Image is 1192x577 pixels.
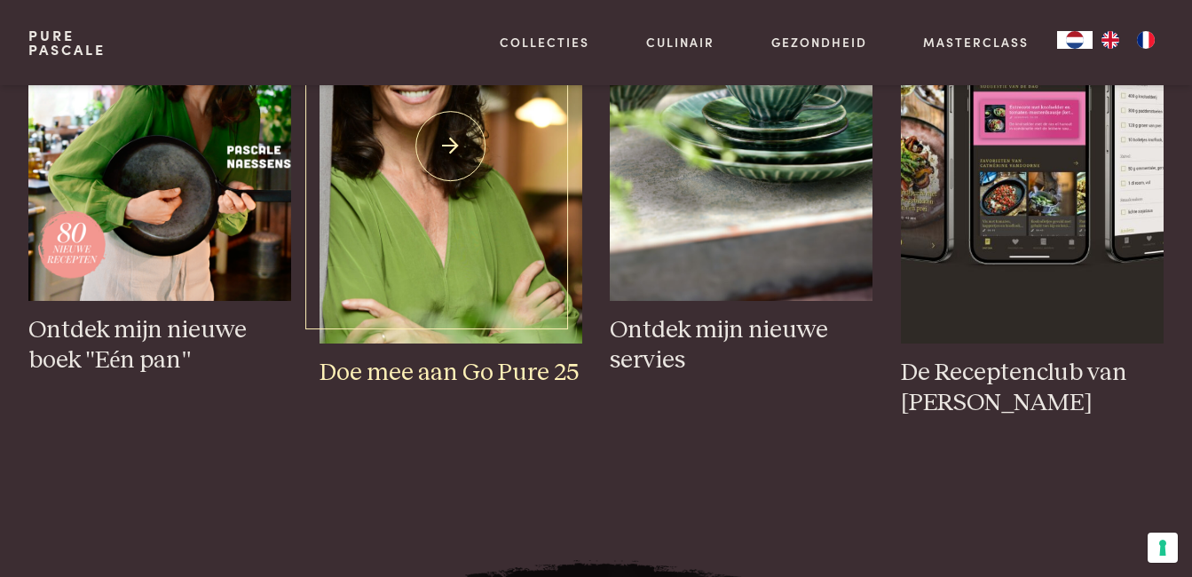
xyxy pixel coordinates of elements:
[500,33,589,51] a: Collecties
[1057,31,1164,49] aside: Language selected: Nederlands
[610,315,872,376] h3: Ontdek mijn nieuwe servies
[1128,31,1164,49] a: FR
[1093,31,1164,49] ul: Language list
[1057,31,1093,49] a: NL
[1148,533,1178,563] button: Uw voorkeuren voor toestemming voor trackingtechnologieën
[771,33,867,51] a: Gezondheid
[28,28,106,57] a: PurePascale
[901,358,1164,419] h3: De Receptenclub van [PERSON_NAME]
[320,358,582,389] h3: Doe mee aan Go Pure 25
[1093,31,1128,49] a: EN
[923,33,1029,51] a: Masterclass
[646,33,714,51] a: Culinair
[1057,31,1093,49] div: Language
[28,315,291,376] h3: Ontdek mijn nieuwe boek "Eén pan"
